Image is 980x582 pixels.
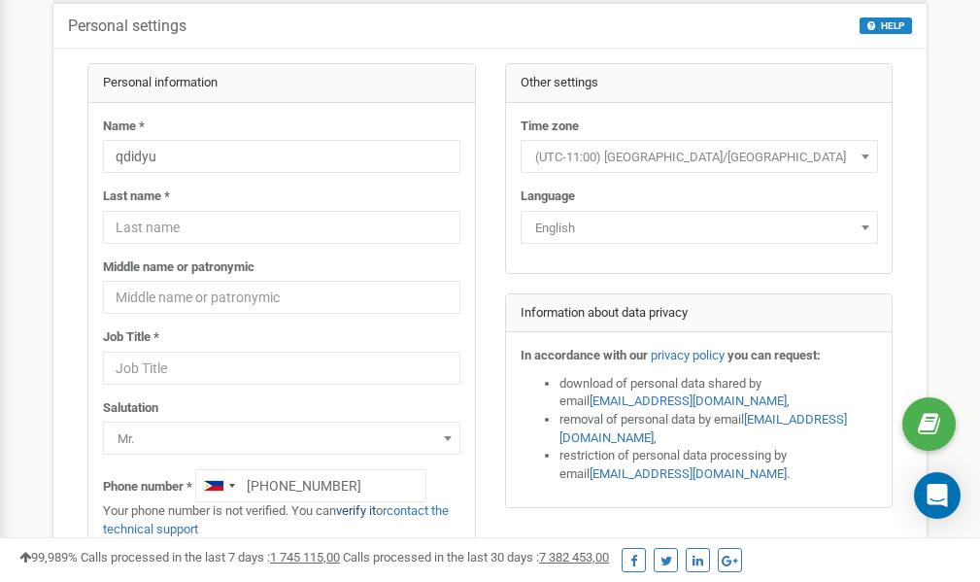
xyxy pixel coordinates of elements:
[727,348,821,362] strong: you can request:
[103,281,460,314] input: Middle name or patronymic
[914,472,961,519] div: Open Intercom Messenger
[103,328,159,347] label: Job Title *
[860,17,912,34] button: HELP
[527,144,871,171] span: (UTC-11:00) Pacific/Midway
[559,375,878,411] li: download of personal data shared by email ,
[103,502,460,538] p: Your phone number is not verified. You can or
[88,64,475,103] div: Personal information
[559,412,847,445] a: [EMAIL_ADDRESS][DOMAIN_NAME]
[527,215,871,242] span: English
[539,550,609,565] u: 7 382 453,00
[521,140,878,173] span: (UTC-11:00) Pacific/Midway
[68,17,186,35] h5: Personal settings
[343,550,609,565] span: Calls processed in the last 30 days :
[103,399,158,418] label: Salutation
[103,188,170,206] label: Last name *
[270,550,340,565] u: 1 745 115,00
[559,447,878,483] li: restriction of personal data processing by email .
[590,466,787,481] a: [EMAIL_ADDRESS][DOMAIN_NAME]
[103,422,460,455] span: Mr.
[103,140,460,173] input: Name
[506,294,893,333] div: Information about data privacy
[559,411,878,447] li: removal of personal data by email ,
[103,118,145,136] label: Name *
[195,469,426,502] input: +1-800-555-55-55
[103,258,254,277] label: Middle name or patronymic
[336,503,376,518] a: verify it
[651,348,725,362] a: privacy policy
[103,211,460,244] input: Last name
[521,118,579,136] label: Time zone
[19,550,78,565] span: 99,989%
[521,211,878,244] span: English
[196,470,241,501] div: Telephone country code
[110,426,454,453] span: Mr.
[521,348,648,362] strong: In accordance with our
[521,188,575,206] label: Language
[590,394,787,408] a: [EMAIL_ADDRESS][DOMAIN_NAME]
[81,550,340,565] span: Calls processed in the last 7 days :
[103,352,460,385] input: Job Title
[103,503,449,536] a: contact the technical support
[103,478,192,496] label: Phone number *
[506,64,893,103] div: Other settings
